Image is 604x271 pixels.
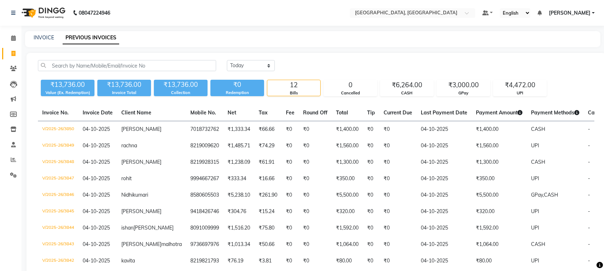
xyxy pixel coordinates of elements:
[531,225,539,231] span: UPI
[417,253,472,269] td: 04-10-2025
[223,203,254,220] td: ₹304.76
[363,203,379,220] td: ₹0
[223,138,254,154] td: ₹1,485.71
[379,203,417,220] td: ₹0
[531,241,545,247] span: CASH
[38,121,78,138] td: V/2025-26/3850
[97,90,151,96] div: Invoice Total
[379,154,417,171] td: ₹0
[367,109,375,116] span: Tip
[493,90,546,96] div: UPI
[282,253,299,269] td: ₹0
[38,220,78,236] td: V/2025-26/3844
[121,257,135,264] span: kavita
[83,192,110,198] span: 04-10-2025
[531,159,545,165] span: CASH
[380,80,433,90] div: ₹6,264.00
[186,253,223,269] td: 8219821793
[186,154,223,171] td: 8219928315
[282,203,299,220] td: ₹0
[223,236,254,253] td: ₹1,013.34
[83,225,110,231] span: 04-10-2025
[223,121,254,138] td: ₹1,333.34
[493,80,546,90] div: ₹4,472.00
[417,121,472,138] td: 04-10-2025
[363,171,379,187] td: ₹0
[531,175,539,182] span: UPI
[267,90,320,96] div: Bills
[417,220,472,236] td: 04-10-2025
[254,171,282,187] td: ₹16.66
[267,80,320,90] div: 12
[154,80,208,90] div: ₹13,736.00
[38,154,78,171] td: V/2025-26/3848
[336,109,348,116] span: Total
[223,220,254,236] td: ₹1,516.20
[286,109,294,116] span: Fee
[223,154,254,171] td: ₹1,238.09
[332,220,363,236] td: ₹1,592.00
[121,142,137,149] span: rachna
[531,142,539,149] span: UPI
[531,192,544,198] span: GPay,
[299,220,332,236] td: ₹0
[133,192,148,198] span: kumari
[332,121,363,138] td: ₹1,400.00
[282,187,299,203] td: ₹0
[417,236,472,253] td: 04-10-2025
[332,138,363,154] td: ₹1,560.00
[332,171,363,187] td: ₹350.00
[588,257,590,264] span: -
[223,171,254,187] td: ₹333.34
[417,154,472,171] td: 04-10-2025
[254,253,282,269] td: ₹3.81
[379,187,417,203] td: ₹0
[363,253,379,269] td: ₹0
[299,253,332,269] td: ₹0
[259,109,268,116] span: Tax
[121,225,133,231] span: ishan
[121,192,133,198] span: Nidhi
[34,34,54,41] a: INVOICE
[379,171,417,187] td: ₹0
[379,253,417,269] td: ₹0
[437,90,490,96] div: GPay
[421,109,467,116] span: Last Payment Date
[282,154,299,171] td: ₹0
[186,138,223,154] td: 8219009620
[254,121,282,138] td: ₹66.66
[549,9,590,17] span: [PERSON_NAME]
[299,171,332,187] td: ₹0
[472,236,527,253] td: ₹1,064.00
[282,121,299,138] td: ₹0
[83,126,110,132] span: 04-10-2025
[121,175,132,182] span: rohit
[282,171,299,187] td: ₹0
[437,80,490,90] div: ₹3,000.00
[133,225,174,231] span: [PERSON_NAME]
[18,3,67,23] img: logo
[38,60,216,71] input: Search by Name/Mobile/Email/Invoice No
[588,241,590,247] span: -
[186,121,223,138] td: 7018732762
[121,208,161,215] span: [PERSON_NAME]
[210,90,264,96] div: Redemption
[363,220,379,236] td: ₹0
[588,142,590,149] span: -
[299,138,332,154] td: ₹0
[363,154,379,171] td: ₹0
[531,257,539,264] span: UPI
[588,208,590,215] span: -
[332,253,363,269] td: ₹80.00
[363,236,379,253] td: ₹0
[379,236,417,253] td: ₹0
[83,208,110,215] span: 04-10-2025
[121,241,161,247] span: [PERSON_NAME]
[588,126,590,132] span: -
[472,187,527,203] td: ₹5,500.00
[324,80,377,90] div: 0
[41,90,94,96] div: Value (Ex. Redemption)
[472,203,527,220] td: ₹320.00
[384,109,412,116] span: Current Due
[472,154,527,171] td: ₹1,300.00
